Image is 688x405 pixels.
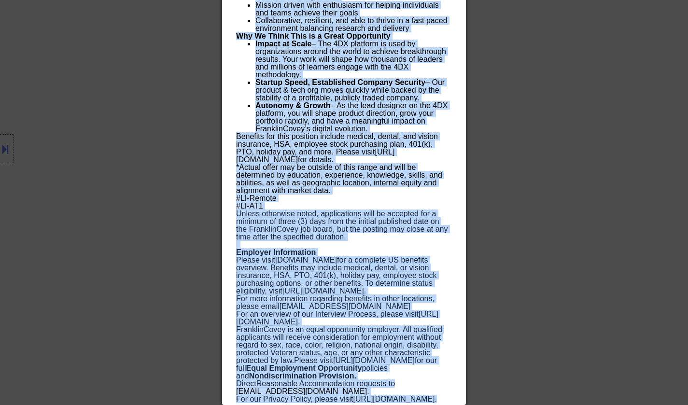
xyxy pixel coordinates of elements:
[236,310,438,326] span: For an overview of our Interview Process, please visit .
[236,310,438,326] a: [URL][DOMAIN_NAME]
[236,256,437,295] span: Please visit for a complete US benefits overview. Benefits may include medical, dental, or vision...
[256,379,395,388] span: Reasonable Accommodation requests to
[236,395,437,403] span: For our Privacy Policy, please visit .
[236,194,277,202] span: #LI-Remote
[255,16,448,32] span: Collaborative, resilient, and able to thrive in a fast paced environment balancing research and d...
[236,325,442,364] span: FranklinCovey is an equal opportunity employer. All qualified applicants will receive considerati...
[298,155,334,164] span: for details.
[246,364,362,372] strong: Equal Employment Opportunity
[236,379,256,388] span: Direct
[236,32,391,40] strong: Why We Think This is a Great Opportunity
[249,372,356,380] span: Nondiscrimination Provision.
[275,256,337,264] a: [DOMAIN_NAME]
[236,294,435,310] span: For more information regarding benefits in other locations, please email
[282,287,364,295] a: [URL][DOMAIN_NAME]
[255,40,446,79] span: – The 4DX platform is used by organizations around the world to achieve breakthrough results. You...
[236,356,437,372] span: Please visit for our full
[255,40,312,48] strong: Impact at Scale
[353,395,435,403] a: [URL][DOMAIN_NAME]
[236,202,263,210] span: #LI-AT1
[255,1,439,17] span: Mission driven with enthusiasm for helping individuals and teams achieve their goals
[236,364,388,380] span: policies and
[236,379,395,395] span: .
[236,132,438,164] span: Benefits for this position include medical, dental, and vision insurance, HSA, employee stock pur...
[280,302,410,310] a: [EMAIL_ADDRESS][DOMAIN_NAME]
[236,163,442,195] span: *Actual offer may be outside of this range and will be determined by education, experience, knowl...
[236,209,448,241] span: Unless otherwise noted, applications will be accepted for a minimum of three (3) days from the in...
[255,78,445,102] span: – Our product & tech org moves quickly while backed by the stability of a profitable, publicly tr...
[236,248,316,256] span: Employer Information
[255,101,331,110] strong: Autonomy & Growth
[333,356,415,364] a: [URL][DOMAIN_NAME]
[255,101,448,133] span: – As the lead designer on the 4DX platform, you will shape product direction, grow your portfolio...
[255,78,425,86] strong: Startup Speed, Established Company Security
[236,387,367,395] a: [EMAIL_ADDRESS][DOMAIN_NAME]
[236,148,394,164] a: [URL][DOMAIN_NAME]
